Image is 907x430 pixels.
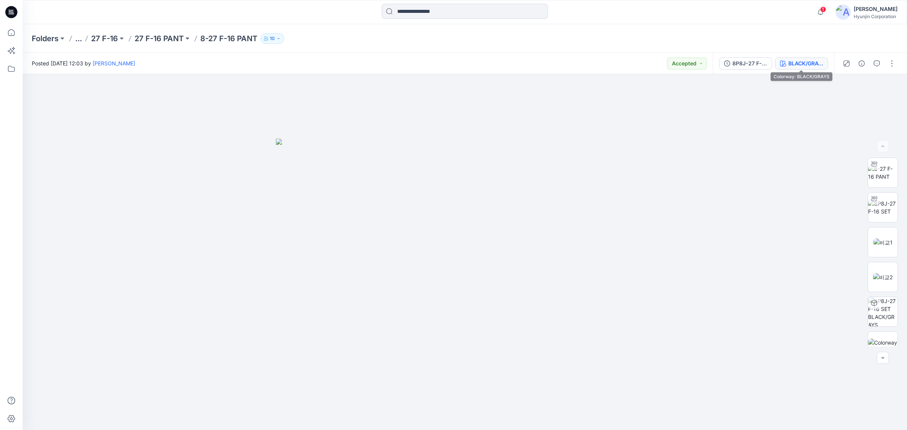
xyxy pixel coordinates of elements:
span: 1 [820,6,826,12]
img: eyJhbGciOiJIUzI1NiIsImtpZCI6IjAiLCJzbHQiOiJzZXMiLCJ0eXAiOiJKV1QifQ.eyJkYXRhIjp7InR5cGUiOiJzdG9yYW... [276,139,654,430]
button: 8P8J-27 F-16 SET [719,57,772,70]
div: Hyunjin Corporation [854,14,898,19]
img: 비교2 [873,273,893,281]
a: Folders [32,33,59,44]
img: Colorway Cover [868,339,898,354]
a: [PERSON_NAME] [93,60,135,67]
a: 27 F-16 [91,33,118,44]
div: 8P8J-27 F-16 SET [732,59,767,68]
button: ... [75,33,82,44]
p: 8-27 F-16 PANT [200,33,257,44]
p: 10 [270,34,275,43]
button: Details [856,57,868,70]
div: BLACK/GRAYS [788,59,823,68]
button: 10 [260,33,284,44]
span: Posted [DATE] 12:03 by [32,59,135,67]
img: 8P8J-27 F-16 SET BLACK/GRAYS [868,297,898,326]
button: BLACK/GRAYS [775,57,828,70]
img: 8-27 F-16 PANT [868,165,898,181]
div: [PERSON_NAME] [854,5,898,14]
img: 8P8J-27 F-16 SET [868,200,898,215]
img: avatar [836,5,851,20]
a: 27 F-16 PANT [135,33,184,44]
img: 비교1 [873,238,893,246]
